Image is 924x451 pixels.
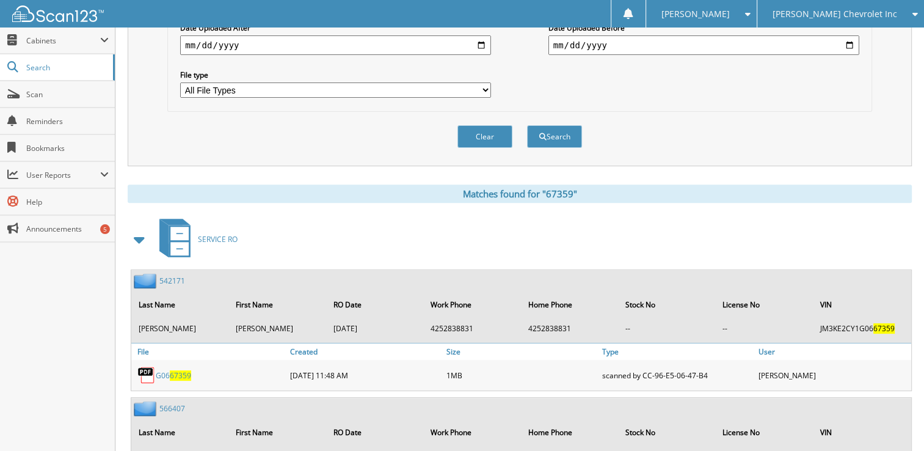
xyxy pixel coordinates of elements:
a: User [755,343,911,360]
th: First Name [230,420,326,445]
td: 4252838831 [522,318,618,339]
td: -- [619,318,715,339]
th: License No [716,420,812,445]
input: start [180,35,491,55]
a: 566407 [159,403,185,414]
th: Stock No [619,292,715,317]
span: User Reports [26,170,100,180]
span: Cabinets [26,35,100,46]
a: SERVICE RO [152,215,238,263]
th: Home Phone [522,292,618,317]
img: folder2.png [134,273,159,288]
td: -- [716,318,812,339]
th: RO Date [327,292,423,317]
a: 542171 [159,276,185,286]
div: [PERSON_NAME] [755,363,911,387]
button: Clear [457,125,512,148]
img: scan123-logo-white.svg [12,5,104,22]
span: Search [26,62,107,73]
input: end [548,35,859,55]
span: Announcements [26,224,109,234]
th: RO Date [327,420,423,445]
a: Created [287,343,443,360]
img: PDF.png [137,366,156,384]
label: File type [180,70,491,80]
th: Work Phone [424,420,520,445]
label: Date Uploaded Before [548,23,859,33]
a: File [131,343,287,360]
td: 4252838831 [424,318,520,339]
div: 1MB [443,363,599,387]
th: Last Name [133,420,228,445]
th: VIN [814,420,910,445]
span: [PERSON_NAME] [661,10,730,18]
a: G0667359 [156,370,191,381]
span: SERVICE RO [198,234,238,244]
th: First Name [230,292,326,317]
a: Type [599,343,755,360]
div: Matches found for "67359" [128,185,912,203]
div: [DATE] 11:48 AM [287,363,443,387]
td: [PERSON_NAME] [133,318,228,339]
span: 67359 [873,323,895,334]
th: Home Phone [522,420,618,445]
th: Stock No [619,420,715,445]
button: Search [527,125,582,148]
span: Reminders [26,116,109,127]
td: [DATE] [327,318,423,339]
span: Scan [26,89,109,100]
iframe: Chat Widget [863,392,924,451]
th: VIN [814,292,910,317]
span: [PERSON_NAME] Chevrolet Inc [773,10,897,18]
span: Bookmarks [26,143,109,153]
label: Date Uploaded After [180,23,491,33]
td: JM3KE2CY1G06 [814,318,910,339]
th: Work Phone [424,292,520,317]
span: Help [26,197,109,207]
div: 5 [100,224,110,234]
th: License No [716,292,812,317]
img: folder2.png [134,401,159,416]
div: scanned by CC-96-E5-06-47-B4 [599,363,755,387]
th: Last Name [133,292,228,317]
span: 67359 [170,370,191,381]
td: [PERSON_NAME] [230,318,326,339]
a: Size [443,343,599,360]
